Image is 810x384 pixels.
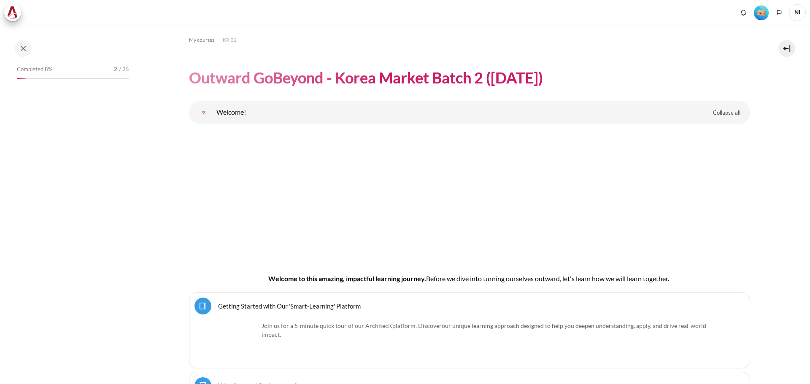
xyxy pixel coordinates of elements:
[189,68,543,88] h1: Outward GoBeyond - Korea Market Batch 2 ([DATE])
[218,302,361,310] a: Getting Started with Our 'Smart-Learning' Platform
[713,109,740,117] span: Collapse all
[223,36,237,44] span: KR B2
[114,65,117,74] span: 2
[707,106,747,120] a: Collapse all
[789,4,806,21] a: User menu
[430,274,669,282] span: efore we dive into turning ourselves outward, let's learn how we will learn together.
[189,36,214,44] span: My courses
[754,5,769,20] img: Level #1
[189,35,214,45] a: My courses
[262,322,706,338] span: our unique learning approach designed to help you deepen understanding, apply, and drive real-wor...
[737,6,750,19] div: Show notification window with no new notifications
[223,35,237,45] a: KR B2
[751,5,772,20] a: Level #1
[773,6,786,19] button: Languages
[789,4,806,21] span: NI
[7,6,19,19] img: Architeck
[216,274,723,284] h4: Welcome to this amazing, impactful learning journey.
[195,104,212,121] a: Welcome!
[216,321,259,363] img: platform logo
[426,274,430,282] span: B
[262,322,706,338] span: .
[216,321,723,339] p: Join us for a 5-minute quick tour of our ArchitecK platform. Discover
[17,78,26,79] div: 8%
[119,65,129,74] span: / 25
[17,65,52,74] span: Completed 8%
[4,4,25,21] a: Architeck Architeck
[189,33,750,47] nav: Navigation bar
